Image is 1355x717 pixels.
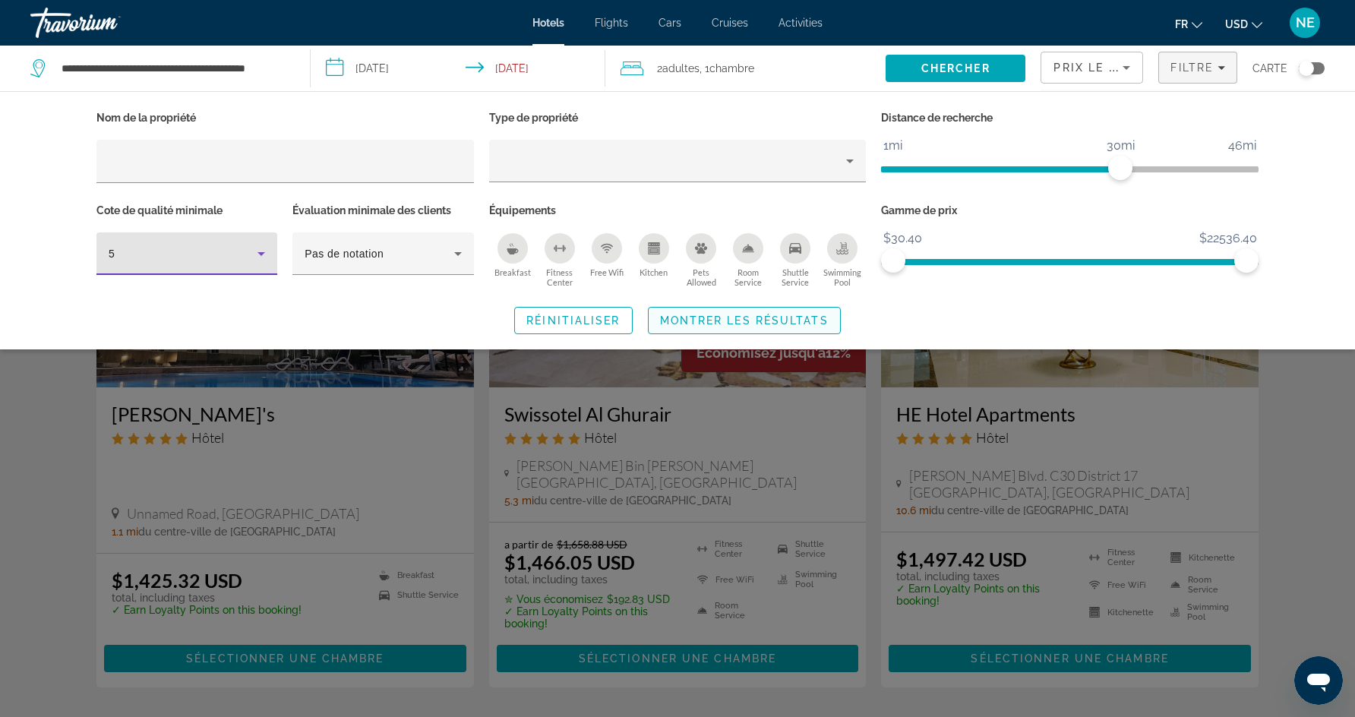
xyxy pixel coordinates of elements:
[1287,62,1325,75] button: Toggle map
[709,62,754,74] span: Chambre
[1225,18,1248,30] span: USD
[881,166,1259,169] ngx-slider: ngx-slider
[648,307,841,334] button: Montrer les résultats
[1252,58,1287,79] span: Carte
[677,232,725,288] button: Pets Allowed
[501,152,854,170] mat-select: Property type
[1296,15,1315,30] span: NE
[712,17,748,29] a: Cruises
[1294,656,1343,705] iframe: Bouton de lancement de la fenêtre de messagerie
[677,267,725,287] span: Pets Allowed
[779,17,823,29] a: Activities
[305,248,384,260] span: Pas de notation
[700,58,754,79] span: , 1
[96,200,277,221] p: Cote de qualité minimale
[819,267,866,287] span: Swimming Pool
[1285,7,1325,39] button: User Menu
[921,62,990,74] span: Chercher
[1170,62,1214,74] span: Filtre
[725,232,772,288] button: Room Service
[881,259,1259,262] ngx-slider: ngx-slider
[630,232,677,288] button: Kitchen
[881,248,905,273] span: ngx-slider
[292,200,473,221] p: Évaluation minimale des clients
[725,267,772,287] span: Room Service
[819,232,866,288] button: Swimming Pool
[660,314,829,327] span: Montrer les résultats
[595,17,628,29] a: Flights
[311,46,606,91] button: Select check in and out date
[96,107,474,128] p: Nom de la propriété
[881,200,1259,221] p: Gamme de prix
[1175,13,1202,35] button: Change language
[881,107,1259,128] p: Distance de recherche
[536,232,583,288] button: Fitness Center
[1104,134,1137,157] span: 30mi
[1053,62,1173,74] span: Prix le plus bas
[1234,248,1259,273] span: ngx-slider-max
[1108,156,1132,180] span: ngx-slider
[583,232,630,288] button: Free Wifi
[881,227,924,250] span: $30.40
[590,267,624,277] span: Free Wifi
[526,314,620,327] span: Réinitialiser
[659,17,681,29] a: Cars
[640,267,668,277] span: Kitchen
[1197,227,1259,250] span: $22536.40
[772,267,819,287] span: Shuttle Service
[1175,18,1188,30] span: fr
[1226,134,1259,157] span: 46mi
[1158,52,1237,84] button: Filters
[30,3,182,43] a: Travorium
[605,46,886,91] button: Travelers: 2 adults, 0 children
[886,55,1025,82] button: Search
[494,267,531,277] span: Breakfast
[1225,13,1262,35] button: Change currency
[109,248,115,260] span: 5
[489,200,867,221] p: Équipements
[662,62,700,74] span: Adultes
[89,107,1266,292] div: Hotel Filters
[60,57,287,80] input: Search hotel destination
[489,232,536,288] button: Breakfast
[881,134,905,157] span: 1mi
[1053,58,1130,77] mat-select: Sort by
[532,17,564,29] a: Hotels
[657,58,700,79] span: 2
[514,307,632,334] button: Réinitialiser
[489,107,867,128] p: Type de propriété
[536,267,583,287] span: Fitness Center
[772,232,819,288] button: Shuttle Service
